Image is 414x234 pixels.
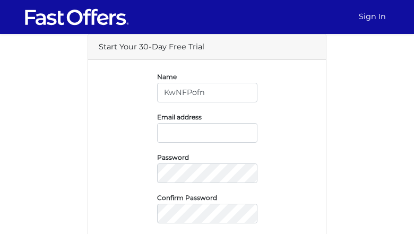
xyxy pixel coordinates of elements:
label: Password [157,156,189,159]
label: Email address [157,116,202,118]
div: Start Your 30-Day Free Trial [88,34,326,60]
label: Name [157,75,177,78]
a: Sign In [355,6,390,27]
label: Confirm Password [157,196,217,199]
